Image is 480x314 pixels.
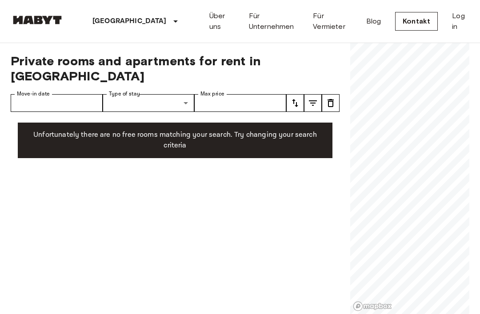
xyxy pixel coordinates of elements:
input: Choose date [11,94,103,112]
span: Private rooms and apartments for rent in [GEOGRAPHIC_DATA] [11,53,340,83]
p: Unfortunately there are no free rooms matching your search. Try changing your search criteria [25,130,325,151]
label: Type of stay [109,90,140,98]
a: Für Vermieter [313,11,352,32]
a: Log in [452,11,469,32]
a: Kontakt [395,12,438,31]
a: Mapbox logo [353,301,392,311]
button: tune [322,94,340,112]
img: Habyt [11,16,64,24]
label: Move-in date [17,90,50,98]
button: tune [286,94,304,112]
p: [GEOGRAPHIC_DATA] [92,16,167,27]
a: Über uns [209,11,235,32]
label: Max price [200,90,224,98]
button: tune [304,94,322,112]
a: Blog [366,16,381,27]
a: Für Unternehmen [249,11,299,32]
